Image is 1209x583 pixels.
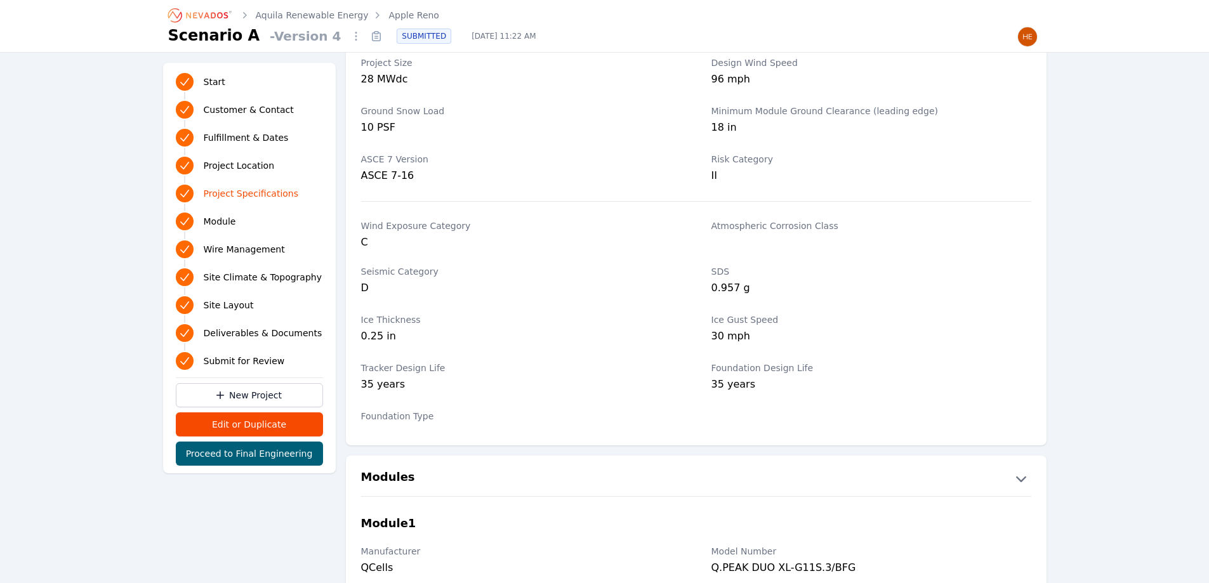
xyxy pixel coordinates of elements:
div: 35 years [361,377,681,395]
span: Site Layout [204,299,254,311]
div: 28 MWdc [361,72,681,89]
div: 0.25 in [361,329,681,346]
div: 30 mph [711,329,1031,346]
label: Project Size [361,56,681,69]
span: Project Location [204,159,275,172]
img: Henar Luque [1017,27,1038,47]
span: Deliverables & Documents [204,327,322,339]
h1: Scenario A [168,25,260,46]
label: Ground Snow Load [361,105,681,117]
label: Design Wind Speed [711,56,1031,69]
label: Tracker Design Life [361,362,681,374]
label: SDS [711,265,1031,278]
div: 0.957 g [711,280,1031,298]
nav: Breadcrumb [168,5,439,25]
button: Modules [346,468,1047,488]
span: Start [204,75,225,88]
label: Atmospheric Corrosion Class [711,219,1031,232]
h3: Module 1 [361,514,416,532]
label: Ice Thickness [361,313,681,326]
label: Wind Exposure Category [361,219,681,232]
label: ASCE 7 Version [361,153,681,166]
div: 35 years [711,377,1031,395]
label: Ice Gust Speed [711,313,1031,326]
span: - Version 4 [265,27,346,45]
span: Wire Management [204,243,285,256]
div: 18 in [711,120,1031,138]
div: SUBMITTED [397,29,451,44]
h2: Modules [361,468,415,488]
div: D [361,280,681,296]
span: Fulfillment & Dates [204,131,289,144]
label: Seismic Category [361,265,681,278]
span: Module [204,215,236,228]
div: 10 PSF [361,120,681,138]
span: Site Climate & Topography [204,271,322,284]
button: Edit or Duplicate [176,412,323,436]
button: Proceed to Final Engineering [176,442,323,466]
label: Foundation Design Life [711,362,1031,374]
nav: Progress [176,70,323,372]
a: Aquila Renewable Energy [256,9,369,22]
label: Risk Category [711,153,1031,166]
div: 96 mph [711,72,1031,89]
label: Foundation Type [361,410,681,423]
a: New Project [176,383,323,407]
label: Manufacturer [361,545,681,558]
a: Apple Reno [388,9,439,22]
div: C [361,235,681,250]
label: Model Number [711,545,1031,558]
div: Q.PEAK DUO XL-G11S.3/BFG [711,560,1031,578]
span: [DATE] 11:22 AM [461,31,546,41]
div: II [711,168,1031,183]
div: ASCE 7-16 [361,168,681,183]
span: Submit for Review [204,355,285,367]
div: QCells [361,560,681,578]
span: Project Specifications [204,187,299,200]
span: Customer & Contact [204,103,294,116]
label: Minimum Module Ground Clearance (leading edge) [711,105,1031,117]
